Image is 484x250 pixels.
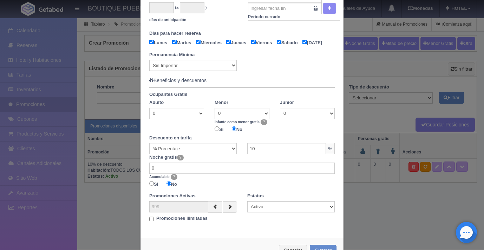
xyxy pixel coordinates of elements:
[149,135,192,142] label: Descuento en tarifa
[247,193,264,199] label: Estatus
[215,99,228,106] label: Menor
[280,99,294,106] label: Junior
[196,38,225,46] label: Miercoles
[149,154,177,161] label: Noche gratis
[326,143,335,154] span: %
[149,52,195,58] label: Permanencia Mínima
[172,38,195,46] label: Martes
[277,38,301,46] label: Sabado
[196,40,201,44] input: Miercoles
[149,217,154,221] input: Promociones ilimitadas
[247,143,326,154] input: Cantidad
[171,174,178,180] span: ?
[215,126,219,131] input: Si
[149,38,171,46] label: Lunes
[149,193,196,199] label: Promociones Activas
[251,38,276,46] label: Viernes
[149,163,335,174] input: Cantidad
[232,126,236,131] input: No
[225,125,242,133] label: No
[248,3,322,14] input: Ingresar fecha fin
[215,120,260,124] b: Infante como menor gratis
[149,175,170,179] b: Acumulable
[149,181,154,186] input: Si
[144,30,340,37] label: Días para hacer reserva
[149,18,187,22] small: días de anticipación
[175,5,178,9] small: (a
[302,40,307,44] input: [DATE]
[248,14,340,20] th: Periodo cerrado
[302,38,326,46] label: [DATE]
[177,155,184,160] span: ?
[251,40,256,44] input: Viernes
[261,119,268,125] span: ?
[144,91,340,98] label: Ocupantes Gratis
[149,78,335,83] h5: Beneficios y descuentos
[149,99,164,106] label: Adulto
[277,40,281,44] input: Sabado
[149,180,158,188] label: Si
[149,40,154,44] input: Lunes
[226,40,231,44] input: Jueves
[166,181,171,186] input: No
[205,5,207,9] small: )
[159,180,177,188] label: No
[215,125,223,133] label: Si
[156,216,208,221] b: Promociones ilimitadas
[226,38,250,46] label: Jueves
[172,40,177,44] input: Martes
